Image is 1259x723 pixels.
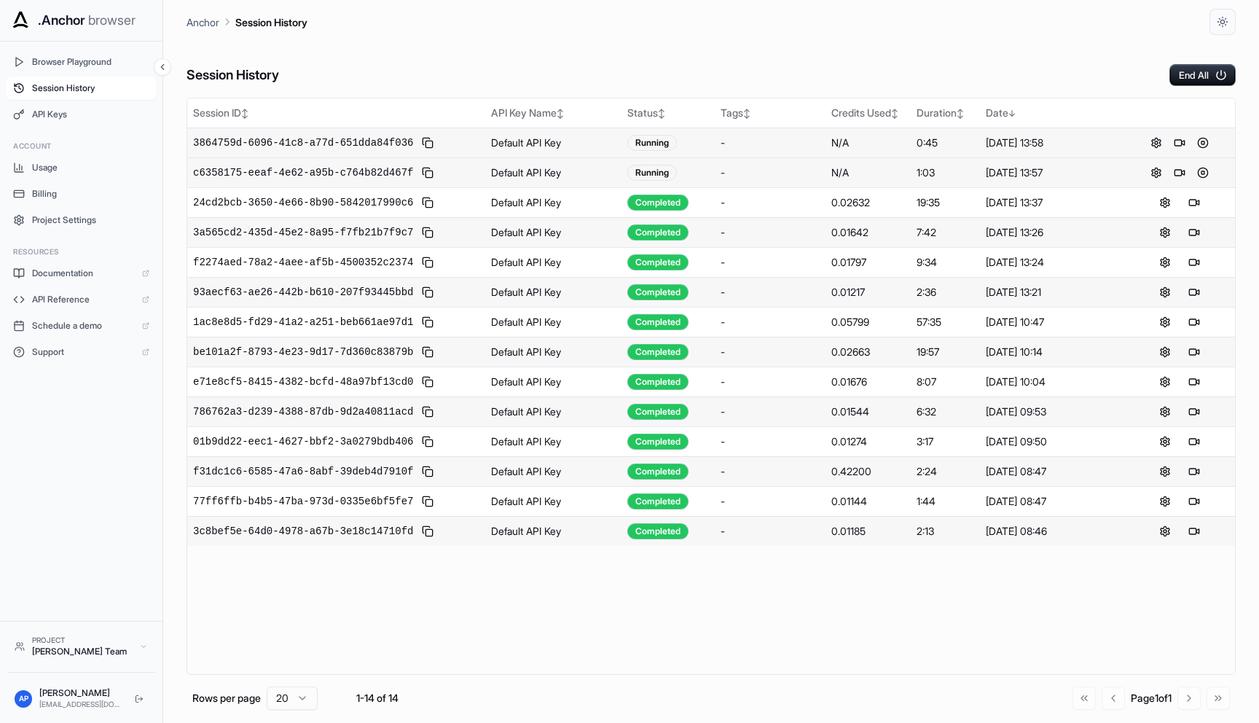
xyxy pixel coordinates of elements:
span: Billing [32,188,149,200]
nav: breadcrumb [187,14,307,30]
span: 1ac8e8d5-fd29-41a2-a251-beb661ae97d1 [193,315,413,329]
span: Schedule a demo [32,320,135,332]
span: 93aecf63-ae26-442b-b610-207f93445bbd [193,285,413,300]
td: Default API Key [485,157,621,187]
span: ↕ [891,108,898,119]
span: AP [19,693,28,704]
div: 0.01274 [831,434,905,449]
span: 3a565cd2-435d-45e2-8a95-f7fb21b7f9c7 [193,225,413,240]
div: - [721,464,820,479]
div: - [721,315,820,329]
div: Running [627,165,677,181]
div: [DATE] 08:46 [986,524,1119,539]
div: Credits Used [831,106,905,120]
span: ↕ [557,108,564,119]
div: 9:34 [917,255,974,270]
div: 0.01217 [831,285,905,300]
span: c6358175-eeaf-4e62-a95b-c764b82d467f [193,165,413,180]
span: Project Settings [32,214,149,226]
span: Browser Playground [32,56,149,68]
span: Support [32,346,135,358]
div: [DATE] 13:57 [986,165,1119,180]
div: 7:42 [917,225,974,240]
div: [DATE] 13:24 [986,255,1119,270]
div: [DATE] 13:26 [986,225,1119,240]
div: 0.02663 [831,345,905,359]
span: ↓ [1008,108,1016,119]
td: Default API Key [485,486,621,516]
div: 0.02632 [831,195,905,210]
div: 6:32 [917,405,974,419]
button: Collapse sidebar [154,58,171,76]
div: - [721,345,820,359]
div: 0:45 [917,136,974,150]
button: API Keys [6,103,157,126]
p: Session History [235,15,307,30]
div: [DATE] 13:21 [986,285,1119,300]
div: - [721,195,820,210]
span: e71e8cf5-8415-4382-bcfd-48a97bf13cd0 [193,375,413,389]
div: 1:44 [917,494,974,509]
div: 1:03 [917,165,974,180]
span: ↕ [658,108,665,119]
button: Browser Playground [6,50,157,74]
div: 0.42200 [831,464,905,479]
a: Schedule a demo [6,314,157,337]
a: API Reference [6,288,157,311]
span: 3c8bef5e-64d0-4978-a67b-3e18c14710fd [193,524,413,539]
span: f2274aed-78a2-4aee-af5b-4500352c2374 [193,255,413,270]
td: Default API Key [485,367,621,396]
div: 0.01185 [831,524,905,539]
span: API Keys [32,109,149,120]
button: Project[PERSON_NAME] Team [7,629,155,663]
a: Documentation [6,262,157,285]
div: 0.01676 [831,375,905,389]
div: [DATE] 08:47 [986,494,1119,509]
span: f31dc1c6-6585-47a6-8abf-39deb4d7910f [193,464,413,479]
button: End All [1169,64,1236,86]
span: browser [88,10,136,31]
div: 2:36 [917,285,974,300]
div: Completed [627,404,689,420]
button: Project Settings [6,208,157,232]
div: - [721,375,820,389]
span: be101a2f-8793-4e23-9d17-7d360c83879b [193,345,413,359]
div: Running [627,135,677,151]
div: Completed [627,254,689,270]
div: 3:17 [917,434,974,449]
span: API Reference [32,294,135,305]
div: Duration [917,106,974,120]
td: Default API Key [485,516,621,546]
div: [DATE] 09:53 [986,405,1119,419]
span: Session History [32,82,149,94]
div: - [721,165,820,180]
h3: Resources [13,246,149,257]
img: Anchor Icon [9,9,32,32]
p: Anchor [187,15,219,30]
h6: Session History [187,65,279,86]
td: Default API Key [485,456,621,486]
div: Status [627,106,709,120]
div: [DATE] 10:47 [986,315,1119,329]
span: 3864759d-6096-41c8-a77d-651dda84f036 [193,136,413,150]
td: Default API Key [485,396,621,426]
div: Completed [627,314,689,330]
h3: Account [13,141,149,152]
div: Completed [627,374,689,390]
div: [PERSON_NAME] [39,687,123,699]
span: ↕ [743,108,750,119]
div: 19:35 [917,195,974,210]
div: - [721,405,820,419]
div: - [721,255,820,270]
div: N/A [831,136,905,150]
div: 19:57 [917,345,974,359]
div: [DATE] 09:50 [986,434,1119,449]
div: 0.01544 [831,405,905,419]
button: Session History [6,77,157,100]
span: .Anchor [38,10,85,31]
td: Default API Key [485,128,621,157]
button: Usage [6,156,157,179]
div: [DATE] 10:04 [986,375,1119,389]
td: Default API Key [485,426,621,456]
div: 0.01144 [831,494,905,509]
